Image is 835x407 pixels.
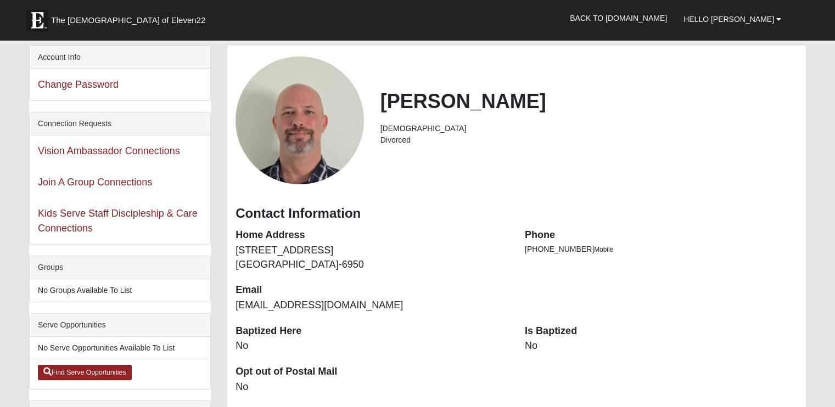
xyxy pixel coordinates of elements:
[236,228,508,242] dt: Home Address
[380,89,798,113] h2: [PERSON_NAME]
[38,365,132,380] a: Find Serve Opportunities
[30,337,210,359] li: No Serve Opportunities Available To List
[562,4,675,32] a: Back to [DOMAIN_NAME]
[30,112,210,135] div: Connection Requests
[236,365,508,379] dt: Opt out of Postal Mail
[380,123,798,134] li: [DEMOGRAPHIC_DATA]
[30,46,210,69] div: Account Info
[26,9,48,31] img: Eleven22 logo
[30,314,210,337] div: Serve Opportunities
[30,279,210,302] li: No Groups Available To List
[236,380,508,394] dd: No
[525,324,798,338] dt: Is Baptized
[236,339,508,353] dd: No
[380,134,798,146] li: Divorced
[30,256,210,279] div: Groups
[21,4,240,31] a: The [DEMOGRAPHIC_DATA] of Eleven22
[236,56,363,184] a: View Fullsize Photo
[38,208,198,234] a: Kids Serve Staff Discipleship & Care Connections
[38,145,180,156] a: Vision Ambassador Connections
[683,15,774,24] span: Hello [PERSON_NAME]
[236,283,508,297] dt: Email
[38,177,152,188] a: Join A Group Connections
[236,298,508,313] dd: [EMAIL_ADDRESS][DOMAIN_NAME]
[236,324,508,338] dt: Baptized Here
[675,5,789,33] a: Hello [PERSON_NAME]
[236,244,508,272] dd: [STREET_ADDRESS] [GEOGRAPHIC_DATA]-6950
[236,206,798,222] h3: Contact Information
[51,15,205,26] span: The [DEMOGRAPHIC_DATA] of Eleven22
[594,246,613,253] span: Mobile
[38,79,119,90] a: Change Password
[525,244,798,255] li: [PHONE_NUMBER]
[525,339,798,353] dd: No
[525,228,798,242] dt: Phone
